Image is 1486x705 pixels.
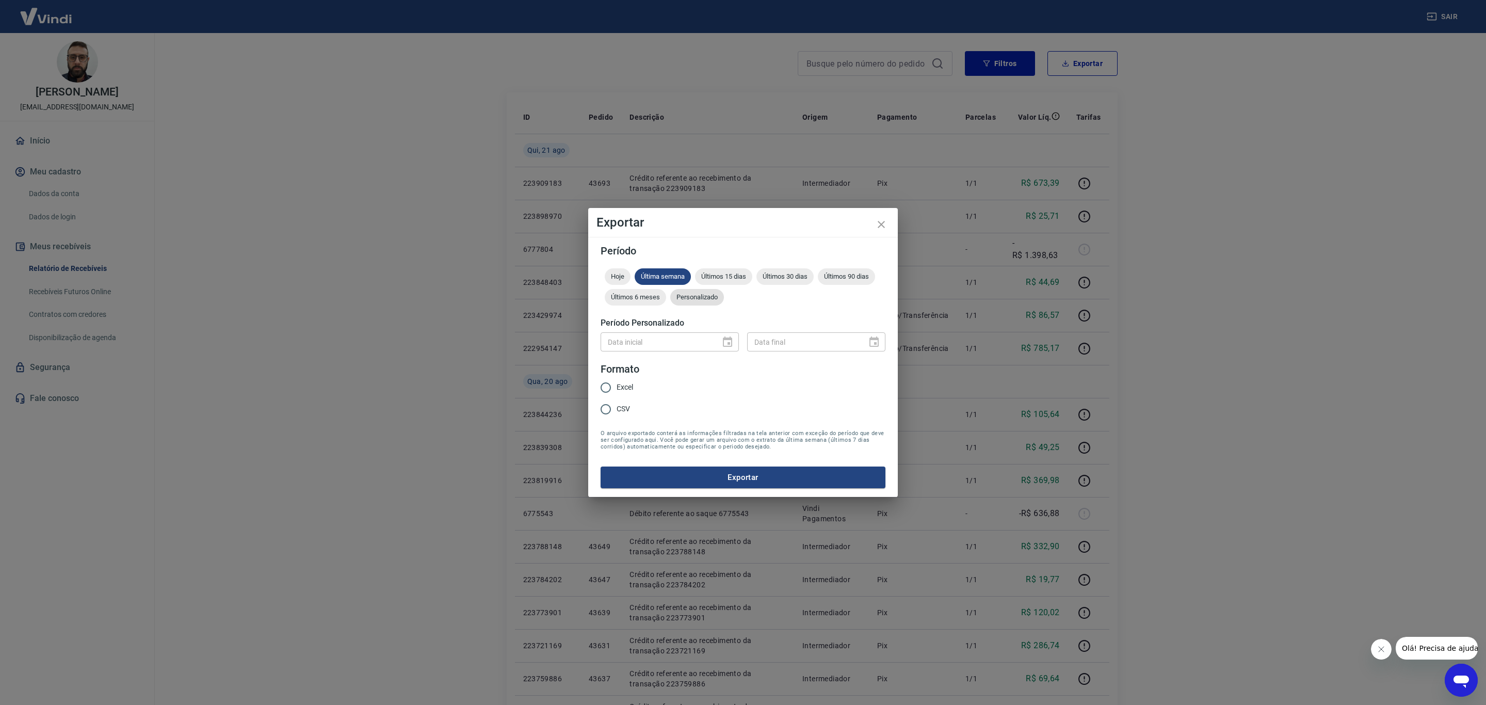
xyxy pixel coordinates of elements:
[605,268,631,285] div: Hoje
[869,212,894,237] button: close
[695,273,752,280] span: Últimos 15 dias
[1445,664,1478,697] iframe: Botão para abrir a janela de mensagens
[601,430,885,450] span: O arquivo exportado conterá as informações filtradas na tela anterior com exceção do período que ...
[617,404,630,414] span: CSV
[818,268,875,285] div: Últimos 90 dias
[747,332,860,351] input: DD/MM/YYYY
[596,216,890,229] h4: Exportar
[601,362,639,377] legend: Formato
[670,293,724,301] span: Personalizado
[601,246,885,256] h5: Período
[6,7,87,15] span: Olá! Precisa de ajuda?
[1396,637,1478,660] iframe: Mensagem da empresa
[635,268,691,285] div: Última semana
[756,273,814,280] span: Últimos 30 dias
[756,268,814,285] div: Últimos 30 dias
[605,273,631,280] span: Hoje
[670,289,724,306] div: Personalizado
[601,318,885,328] h5: Período Personalizado
[605,289,666,306] div: Últimos 6 meses
[601,332,713,351] input: DD/MM/YYYY
[635,273,691,280] span: Última semana
[1371,639,1392,660] iframe: Fechar mensagem
[605,293,666,301] span: Últimos 6 meses
[601,467,885,488] button: Exportar
[818,273,875,280] span: Últimos 90 dias
[695,268,752,285] div: Últimos 15 dias
[617,382,633,393] span: Excel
